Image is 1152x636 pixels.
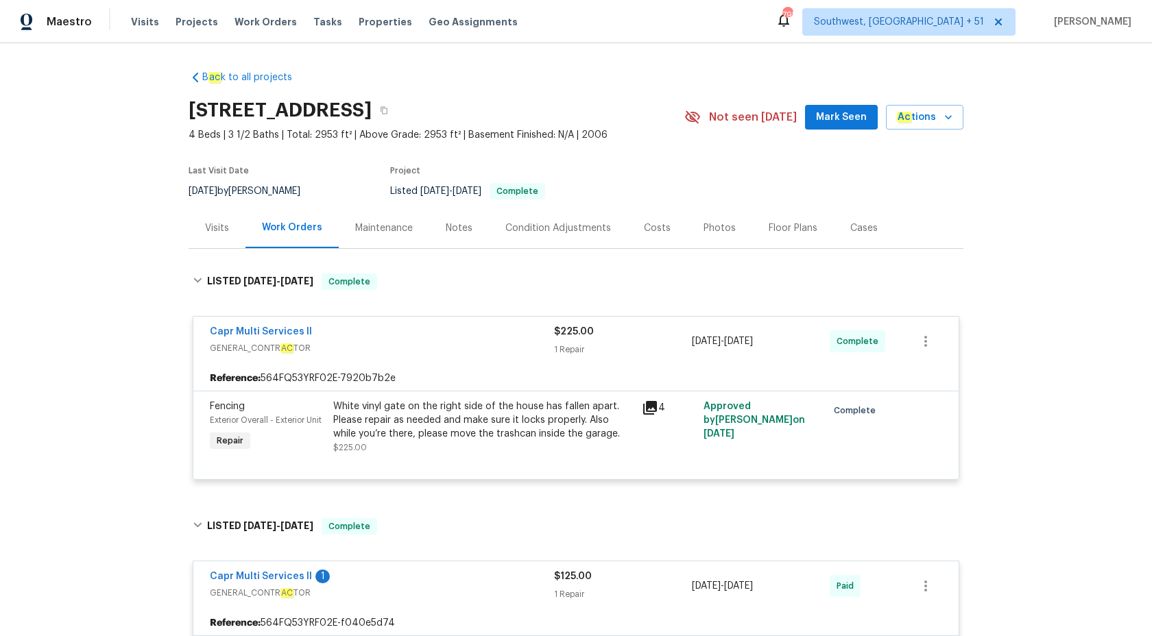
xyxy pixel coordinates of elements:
[505,221,611,235] div: Condition Adjustments
[313,17,342,27] span: Tasks
[644,221,671,235] div: Costs
[816,109,867,126] span: Mark Seen
[205,221,229,235] div: Visits
[211,434,249,448] span: Repair
[850,221,878,235] div: Cases
[769,221,817,235] div: Floor Plans
[834,404,881,417] span: Complete
[554,343,692,356] div: 1 Repair
[554,587,692,601] div: 1 Repair
[837,334,884,348] span: Complete
[692,337,721,346] span: [DATE]
[189,103,372,117] h2: [STREET_ADDRESS]
[897,109,936,126] span: tions
[837,579,859,593] span: Paid
[1048,15,1131,29] span: [PERSON_NAME]
[210,327,312,337] a: Capr Multi Services ll
[189,167,249,175] span: Last Visit Date
[280,343,293,353] em: AC
[315,570,330,583] div: 1
[724,337,753,346] span: [DATE]
[243,276,313,286] span: -
[782,8,792,22] div: 795
[886,105,963,130] button: Actions
[210,586,554,600] span: GENERAL_CONTR TOR
[280,276,313,286] span: [DATE]
[491,187,544,195] span: Complete
[208,72,221,83] em: ac
[243,276,276,286] span: [DATE]
[189,186,217,196] span: [DATE]
[207,273,313,290] h6: LISTED
[704,429,734,439] span: [DATE]
[692,579,753,593] span: -
[805,105,878,130] button: Mark Seen
[243,521,313,530] span: -
[420,186,481,196] span: -
[193,611,959,635] div: 564FQ53YRF02E-f040e5d74
[210,416,322,424] span: Exterior Overall - Exterior Unit
[453,186,481,196] span: [DATE]
[390,167,420,175] span: Project
[210,616,261,630] b: Reference:
[323,519,376,533] span: Complete
[189,504,963,548] div: LISTED [DATE]-[DATE]Complete
[333,400,634,441] div: White vinyl gate on the right side of the house has fallen apart. Please repair as needed and mak...
[280,588,293,598] em: AC
[189,128,684,142] span: 4 Beds | 3 1/2 Baths | Total: 2953 ft² | Above Grade: 2953 ft² | Basement Finished: N/A | 2006
[323,275,376,289] span: Complete
[189,183,317,199] div: by [PERSON_NAME]
[704,402,805,439] span: Approved by [PERSON_NAME] on
[704,221,736,235] div: Photos
[429,15,518,29] span: Geo Assignments
[355,221,413,235] div: Maintenance
[176,15,218,29] span: Projects
[724,581,753,591] span: [DATE]
[897,112,911,123] em: Ac
[333,443,367,452] span: $225.00
[210,371,261,385] b: Reference:
[131,15,159,29] span: Visits
[390,186,545,196] span: Listed
[642,400,695,416] div: 4
[202,71,292,84] span: B k to all projects
[189,71,320,84] a: Back to all projects
[446,221,472,235] div: Notes
[210,572,312,581] a: Capr Multi Services ll
[235,15,297,29] span: Work Orders
[814,15,984,29] span: Southwest, [GEOGRAPHIC_DATA] + 51
[692,334,753,348] span: -
[359,15,412,29] span: Properties
[709,110,797,124] span: Not seen [DATE]
[210,341,554,355] span: GENERAL_CONTR TOR
[280,521,313,530] span: [DATE]
[243,521,276,530] span: [DATE]
[554,327,594,337] span: $225.00
[210,402,245,411] span: Fencing
[207,518,313,535] h6: LISTED
[189,260,963,304] div: LISTED [DATE]-[DATE]Complete
[692,581,721,591] span: [DATE]
[193,366,959,391] div: 564FQ53YRF02E-7920b7b2e
[420,186,449,196] span: [DATE]
[262,221,322,234] div: Work Orders
[47,15,92,29] span: Maestro
[554,572,592,581] span: $125.00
